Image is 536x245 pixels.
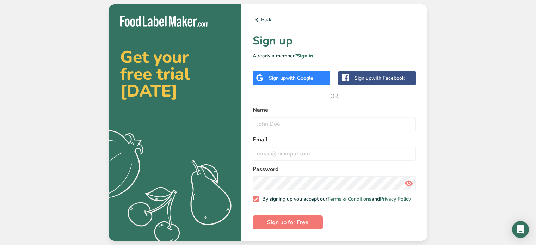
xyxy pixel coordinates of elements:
a: Back [253,16,416,24]
img: Food Label Maker [120,16,208,27]
div: Sign up [355,74,405,82]
p: Already a member? [253,52,416,60]
div: Sign up [269,74,313,82]
span: By signing up you accept our and [259,196,411,202]
label: Email [253,135,416,144]
h1: Sign up [253,32,416,49]
label: Password [253,165,416,173]
div: Open Intercom Messenger [512,221,529,238]
a: Terms & Conditions [327,196,371,202]
span: Sign up for Free [267,218,308,227]
span: with Google [286,75,313,81]
span: with Facebook [371,75,405,81]
a: Privacy Policy [380,196,411,202]
input: email@example.com [253,147,416,161]
h2: Get your free trial [DATE] [120,49,230,99]
span: OR [324,86,345,107]
label: Name [253,106,416,114]
a: Sign in [297,53,313,59]
input: John Doe [253,117,416,131]
button: Sign up for Free [253,215,323,229]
